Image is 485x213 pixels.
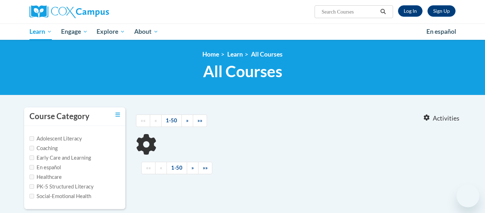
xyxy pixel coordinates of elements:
[29,5,109,18] img: Cox Campus
[29,192,91,200] label: Social-Emotional Health
[141,117,146,123] span: ««
[115,111,120,119] a: Toggle collapse
[134,27,158,36] span: About
[56,23,92,40] a: Engage
[457,185,479,207] iframe: Button to launch messaging window
[227,50,243,58] a: Learn
[193,115,207,127] a: End
[197,117,202,123] span: »»
[130,23,163,40] a: About
[378,7,388,16] button: Search
[29,155,34,160] input: Checkbox for Options
[29,173,62,181] label: Healthcare
[29,144,58,152] label: Coaching
[29,146,34,150] input: Checkbox for Options
[29,165,34,170] input: Checkbox for Options
[167,162,187,174] a: 1-50
[191,165,194,171] span: »
[398,5,423,17] a: Log In
[29,154,91,162] label: Early Care and Learning
[251,50,283,58] a: All Courses
[433,115,459,122] span: Activities
[92,23,130,40] a: Explore
[29,175,34,179] input: Checkbox for Options
[426,28,456,35] span: En español
[29,164,61,171] label: En español
[422,24,461,39] a: En español
[198,162,212,174] a: End
[29,183,94,191] label: PK-5 Structured Literacy
[186,117,189,123] span: »
[203,62,282,81] span: All Courses
[181,115,193,127] a: Next
[29,184,34,189] input: Checkbox for Options
[29,136,34,141] input: Checkbox for Options
[427,5,456,17] a: Register
[154,117,157,123] span: «
[29,27,52,36] span: Learn
[160,165,162,171] span: «
[141,162,156,174] a: Begining
[29,111,89,122] h3: Course Category
[155,162,167,174] a: Previous
[29,135,82,143] label: Adolescent Literacy
[146,165,151,171] span: ««
[321,7,378,16] input: Search Courses
[136,115,150,127] a: Begining
[29,194,34,198] input: Checkbox for Options
[161,115,182,127] a: 1-50
[203,165,208,171] span: »»
[187,162,198,174] a: Next
[97,27,125,36] span: Explore
[25,23,56,40] a: Learn
[202,50,219,58] a: Home
[150,115,162,127] a: Previous
[61,27,88,36] span: Engage
[29,5,164,18] a: Cox Campus
[19,23,466,40] div: Main menu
